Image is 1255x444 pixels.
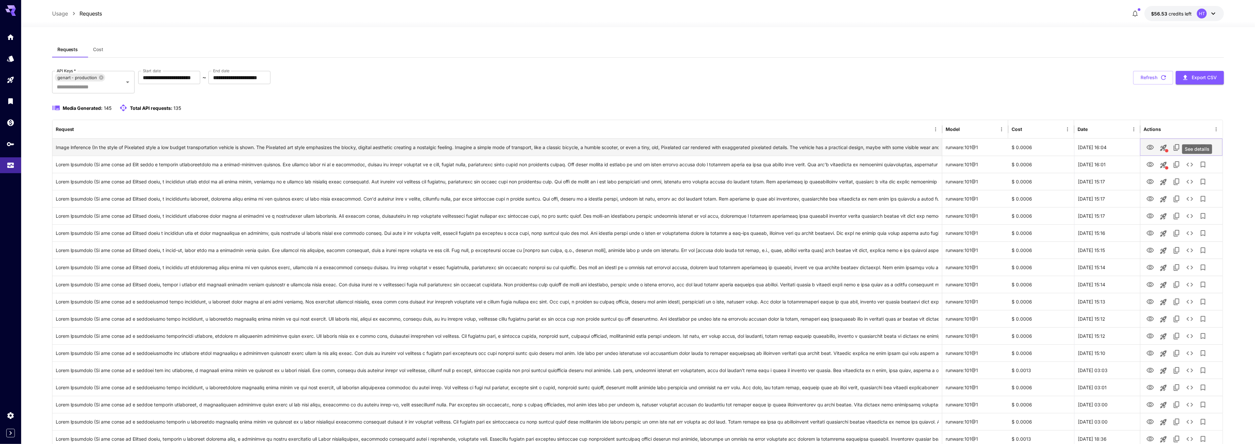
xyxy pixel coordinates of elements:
[56,328,939,344] div: Click to copy prompt
[1183,398,1197,411] button: See details
[1197,381,1210,394] button: Add to library
[1157,347,1170,360] button: Launch in playground
[1183,192,1197,206] button: See details
[7,140,15,148] div: API Keys
[1176,71,1224,84] button: Export CSV
[1144,415,1157,428] button: View
[1008,241,1074,259] div: $ 0.0006
[6,429,15,437] div: Expand sidebar
[1182,144,1212,154] div: See details
[1008,310,1074,327] div: $ 0.0006
[1157,296,1170,309] button: Launch in playground
[1183,175,1197,188] button: See details
[1008,276,1074,293] div: $ 0.0006
[1008,190,1074,207] div: $ 0.0006
[1157,227,1170,240] button: Launch in playground
[1074,156,1140,173] div: 03 Oct, 2025 16:01
[1170,209,1183,223] button: Copy TaskUUID
[1157,364,1170,377] button: Launch in playground
[1183,278,1197,291] button: See details
[960,125,970,134] button: Sort
[997,125,1006,134] button: Menu
[1074,362,1140,379] div: 03 Oct, 2025 03:03
[1157,381,1170,395] button: Launch in playground
[1008,173,1074,190] div: $ 0.0006
[942,259,1008,276] div: runware:101@1
[1008,293,1074,310] div: $ 0.0006
[942,362,1008,379] div: runware:101@1
[942,173,1008,190] div: runware:101@1
[7,411,15,420] div: Settings
[1197,398,1210,411] button: Add to library
[56,259,939,276] div: Click to copy prompt
[1144,158,1157,171] button: View
[942,293,1008,310] div: runware:101@1
[1078,126,1088,132] div: Date
[1129,125,1139,134] button: Menu
[1183,141,1197,154] button: See details
[56,225,939,241] div: Click to copy prompt
[1197,347,1210,360] button: Add to library
[1008,396,1074,413] div: $ 0.0006
[1144,398,1157,411] button: View
[1197,227,1210,240] button: Add to library
[56,190,939,207] div: Click to copy prompt
[1169,11,1192,16] span: credits left
[1008,139,1074,156] div: $ 0.0006
[56,310,939,327] div: Click to copy prompt
[1074,379,1140,396] div: 03 Oct, 2025 03:01
[942,413,1008,430] div: runware:101@1
[1144,175,1157,188] button: View
[1012,126,1022,132] div: Cost
[1074,413,1140,430] div: 03 Oct, 2025 03:00
[1197,9,1207,18] div: HT
[1008,207,1074,224] div: $ 0.0006
[1144,126,1161,132] div: Actions
[1008,413,1074,430] div: $ 0.0006
[1008,156,1074,173] div: $ 0.0006
[1144,209,1157,223] button: View
[93,47,103,52] span: Cost
[56,126,74,132] div: Request
[942,344,1008,362] div: runware:101@1
[52,10,68,17] p: Usage
[1144,346,1157,360] button: View
[7,159,15,167] div: Usage
[942,310,1008,327] div: runware:101@1
[1197,278,1210,291] button: Add to library
[1157,175,1170,189] button: Launch in playground
[1197,364,1210,377] button: Add to library
[1151,10,1192,17] div: $56.52548
[56,379,939,396] div: Click to copy prompt
[1074,207,1140,224] div: 03 Oct, 2025 15:17
[57,68,76,74] label: API Keys
[942,207,1008,224] div: runware:101@1
[1183,209,1197,223] button: See details
[1074,173,1140,190] div: 03 Oct, 2025 15:17
[1074,396,1140,413] div: 03 Oct, 2025 03:00
[1157,330,1170,343] button: Launch in playground
[1157,261,1170,274] button: Launch in playground
[1144,364,1157,377] button: View
[1183,158,1197,171] button: See details
[1157,158,1170,172] button: This request includes a reference image. Clicking this will load all other parameters, but for pr...
[1170,227,1183,240] button: Copy TaskUUID
[55,74,100,81] span: genart - production
[1074,327,1140,344] div: 03 Oct, 2025 15:12
[1183,312,1197,326] button: See details
[7,76,15,84] div: Playground
[7,118,15,127] div: Wallet
[1170,312,1183,326] button: Copy TaskUUID
[123,78,132,87] button: Open
[56,207,939,224] div: Click to copy prompt
[55,74,105,81] div: genart - production
[104,105,111,111] span: 145
[1183,227,1197,240] button: See details
[1144,226,1157,240] button: View
[946,126,960,132] div: Model
[213,68,230,74] label: End date
[1008,327,1074,344] div: $ 0.0006
[1074,224,1140,241] div: 03 Oct, 2025 15:16
[1151,11,1169,16] span: $56.53
[56,293,939,310] div: Click to copy prompt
